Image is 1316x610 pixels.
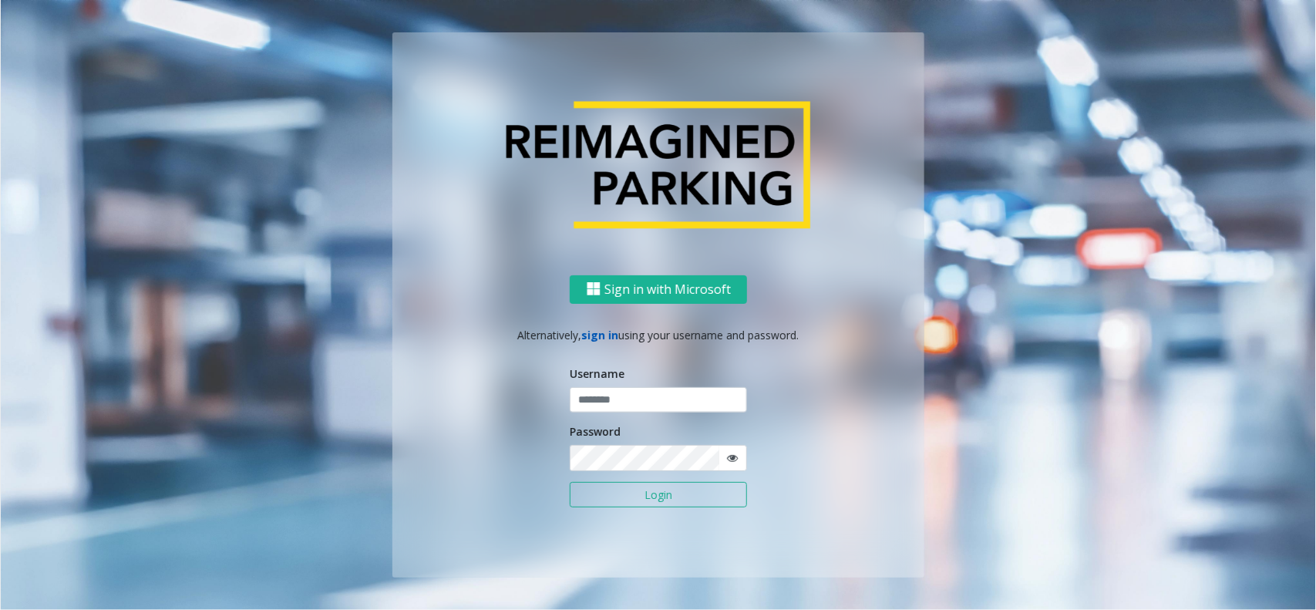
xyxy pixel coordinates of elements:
[570,366,624,382] label: Username
[570,275,747,303] button: Sign in with Microsoft
[570,482,747,508] button: Login
[408,326,909,342] p: Alternatively, using your username and password.
[582,327,619,342] a: sign in
[570,423,621,440] label: Password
